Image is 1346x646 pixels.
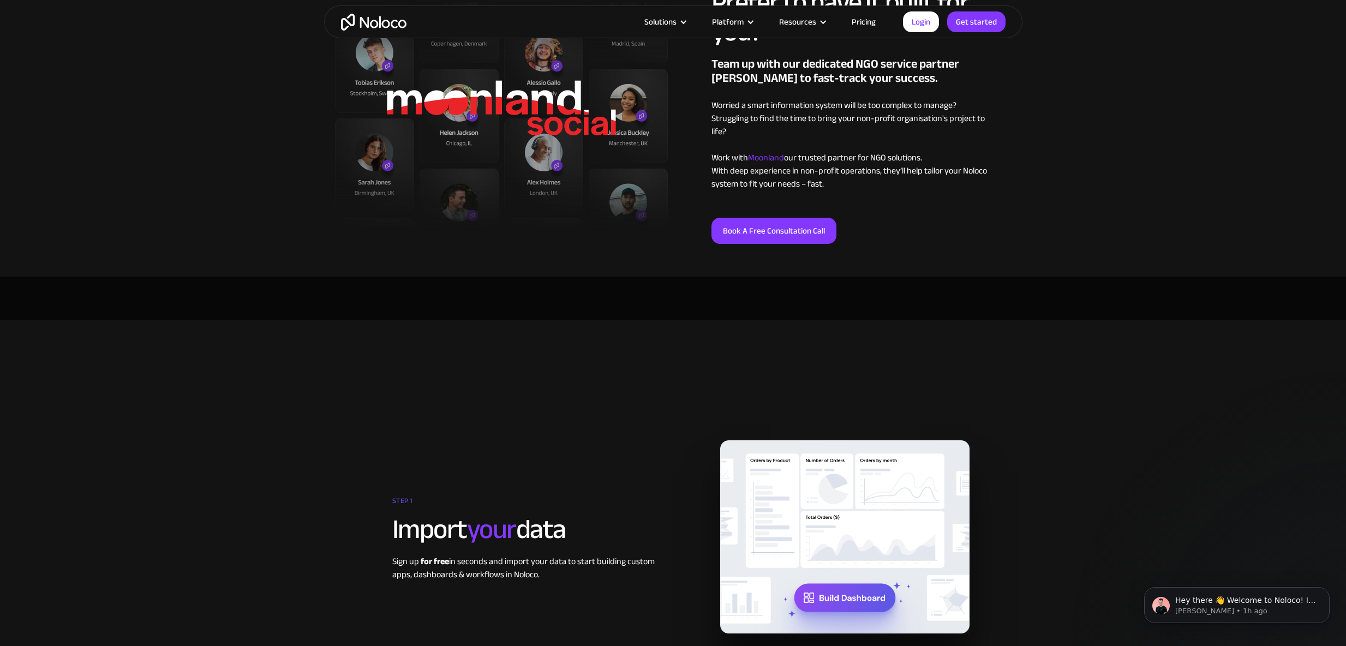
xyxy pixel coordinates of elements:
div: STEP 1 [392,493,668,515]
div: Solutions [644,15,677,29]
div: ‍ Worried a smart information system will be too complex to manage? Struggling to find the time t... [711,57,987,190]
div: Sign up in seconds and import your data to start building custom apps, dashboards & workflows in ... [392,555,668,581]
iframe: Intercom notifications message [1128,564,1346,641]
span: your [467,504,516,555]
div: Platform [712,15,744,29]
a: Book A Free Consultation Call [711,218,836,244]
strong: Book A Free Consultation Call [723,224,825,238]
a: Moonland [748,149,784,166]
h2: Import data [392,515,668,544]
span: Team up with our dedicated NGO service partner [PERSON_NAME] to fast-track your success. [711,52,959,89]
a: Get started [947,11,1006,32]
a: Pricing [838,15,889,29]
div: Resources [779,15,816,29]
strong: for free [421,553,449,570]
a: Login [903,11,939,32]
